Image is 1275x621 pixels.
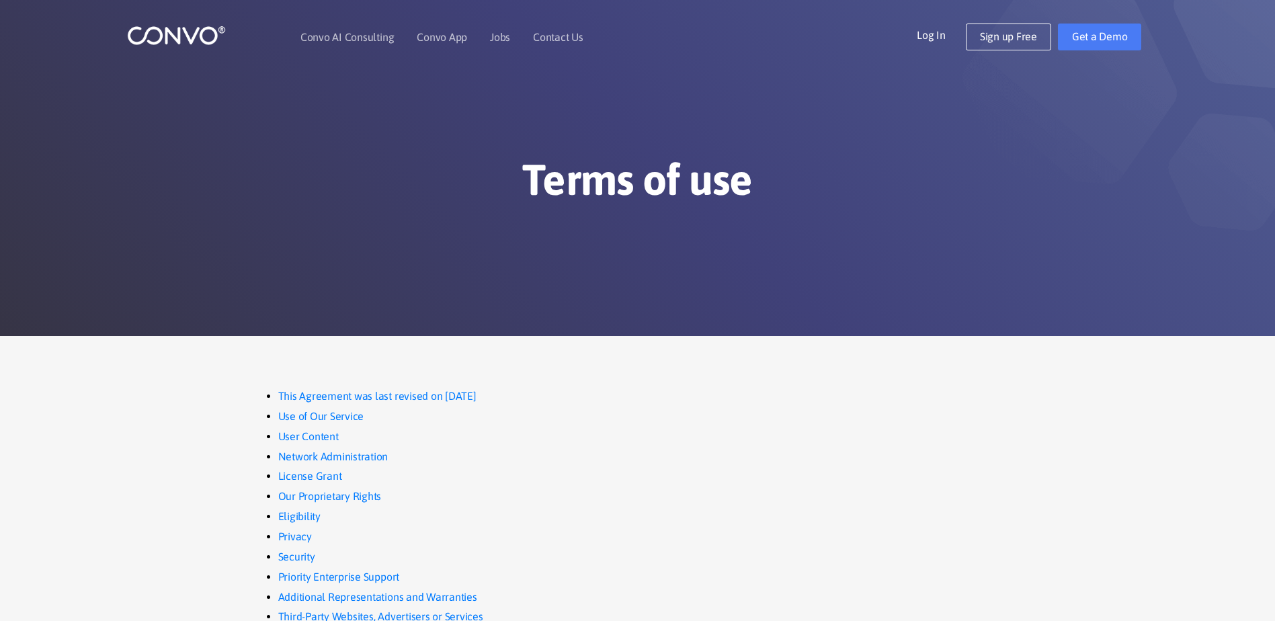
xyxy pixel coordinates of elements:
[278,447,388,467] a: Network Administration
[278,407,364,427] a: Use of Our Service
[490,32,510,42] a: Jobs
[966,24,1051,50] a: Sign up Free
[278,427,339,447] a: User Content
[278,567,400,587] a: Priority Enterprise Support
[1058,24,1142,50] a: Get a Demo
[278,527,312,547] a: Privacy
[278,466,342,487] a: License Grant
[265,154,1011,216] h1: Terms of use
[278,587,477,608] a: Additional Representations and Warranties
[533,32,583,42] a: Contact Us
[278,507,321,527] a: Eligibility
[300,32,394,42] a: Convo AI Consulting
[917,24,966,45] a: Log In
[278,547,315,567] a: Security
[278,487,382,507] a: Our Proprietary Rights
[127,25,226,46] img: logo_1.png
[278,386,477,407] a: This Agreement was last revised on [DATE]
[417,32,467,42] a: Convo App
